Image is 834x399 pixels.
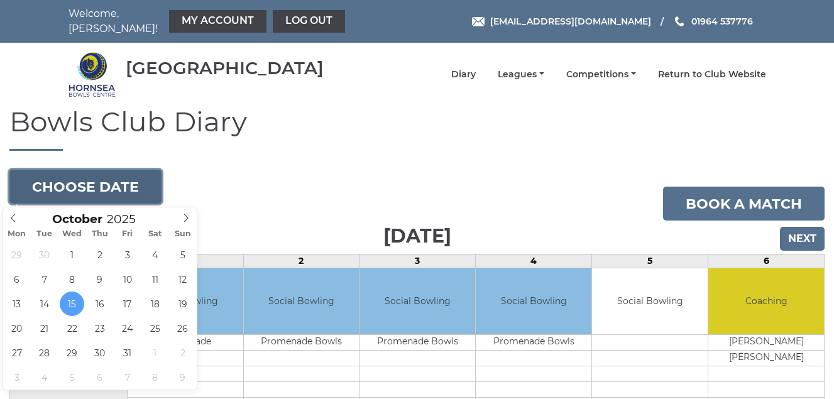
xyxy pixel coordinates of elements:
span: October 15, 2025 [60,292,84,316]
td: 2 [243,254,359,268]
a: Phone us 01964 537776 [673,14,753,28]
span: November 5, 2025 [60,365,84,390]
span: November 4, 2025 [32,365,57,390]
span: October 25, 2025 [143,316,167,341]
td: [PERSON_NAME] [708,334,824,350]
span: October 23, 2025 [87,316,112,341]
td: Social Bowling [359,268,475,334]
h1: Bowls Club Diary [9,106,825,151]
td: Promenade Bowls [244,334,359,350]
span: November 3, 2025 [4,365,29,390]
span: October 19, 2025 [170,292,195,316]
td: 5 [592,254,708,268]
img: Phone us [675,16,684,26]
span: Mon [3,230,31,238]
span: Wed [58,230,86,238]
span: Tue [31,230,58,238]
span: September 29, 2025 [4,243,29,267]
span: Sun [169,230,197,238]
span: October 18, 2025 [143,292,167,316]
td: [PERSON_NAME] [708,350,824,366]
span: October 8, 2025 [60,267,84,292]
span: October 22, 2025 [60,316,84,341]
span: November 9, 2025 [170,365,195,390]
td: Social Bowling [592,268,708,334]
span: October 7, 2025 [32,267,57,292]
a: Return to Club Website [658,68,766,80]
span: Fri [114,230,141,238]
span: October 31, 2025 [115,341,140,365]
span: November 2, 2025 [170,341,195,365]
span: October 14, 2025 [32,292,57,316]
a: Competitions [566,68,636,80]
td: 3 [359,254,476,268]
img: Email [472,17,485,26]
span: October 28, 2025 [32,341,57,365]
span: October 17, 2025 [115,292,140,316]
span: October 21, 2025 [32,316,57,341]
span: [EMAIL_ADDRESS][DOMAIN_NAME] [490,16,651,27]
span: Scroll to increment [52,214,102,226]
span: October 12, 2025 [170,267,195,292]
span: October 30, 2025 [87,341,112,365]
span: November 6, 2025 [87,365,112,390]
td: 6 [708,254,825,268]
span: Sat [141,230,169,238]
a: Email [EMAIL_ADDRESS][DOMAIN_NAME] [472,14,651,28]
div: [GEOGRAPHIC_DATA] [126,58,324,78]
span: October 27, 2025 [4,341,29,365]
span: October 24, 2025 [115,316,140,341]
a: Leagues [498,68,544,80]
span: October 16, 2025 [87,292,112,316]
a: My Account [169,10,266,33]
span: October 5, 2025 [170,243,195,267]
td: Promenade Bowls [359,334,475,350]
span: October 3, 2025 [115,243,140,267]
input: Scroll to increment [102,212,151,226]
span: 01964 537776 [691,16,753,27]
span: October 11, 2025 [143,267,167,292]
td: Social Bowling [476,268,591,334]
span: Thu [86,230,114,238]
td: Social Bowling [244,268,359,334]
span: November 1, 2025 [143,341,167,365]
a: Book a match [663,187,825,221]
span: October 9, 2025 [87,267,112,292]
td: 4 [476,254,592,268]
span: October 4, 2025 [143,243,167,267]
span: October 6, 2025 [4,267,29,292]
span: September 30, 2025 [32,243,57,267]
td: Coaching [708,268,824,334]
span: November 7, 2025 [115,365,140,390]
span: October 20, 2025 [4,316,29,341]
span: November 8, 2025 [143,365,167,390]
a: Diary [451,68,476,80]
nav: Welcome, [PERSON_NAME]! [69,6,348,36]
button: Choose date [9,170,162,204]
span: October 2, 2025 [87,243,112,267]
span: October 10, 2025 [115,267,140,292]
a: Log out [273,10,345,33]
span: October 1, 2025 [60,243,84,267]
img: Hornsea Bowls Centre [69,51,116,98]
input: Next [780,227,825,251]
td: Promenade Bowls [476,334,591,350]
span: October 26, 2025 [170,316,195,341]
span: October 13, 2025 [4,292,29,316]
span: October 29, 2025 [60,341,84,365]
